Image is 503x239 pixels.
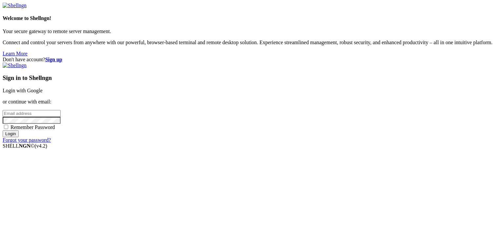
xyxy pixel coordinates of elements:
span: Remember Password [10,124,55,130]
p: or continue with email: [3,99,500,105]
img: Shellngn [3,3,27,9]
a: Sign up [45,57,62,62]
p: Your secure gateway to remote server management. [3,28,500,34]
img: Shellngn [3,63,27,68]
h4: Welcome to Shellngn! [3,15,500,21]
input: Login [3,130,19,137]
b: NGN [19,143,31,149]
a: Learn More [3,51,28,56]
span: 4.2.0 [35,143,47,149]
input: Email address [3,110,61,117]
div: Don't have account? [3,57,500,63]
span: SHELL © [3,143,47,149]
a: Login with Google [3,88,43,93]
a: Forgot your password? [3,137,51,143]
h3: Sign in to Shellngn [3,74,500,82]
input: Remember Password [4,125,8,129]
p: Connect and control your servers from anywhere with our powerful, browser-based terminal and remo... [3,40,500,46]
